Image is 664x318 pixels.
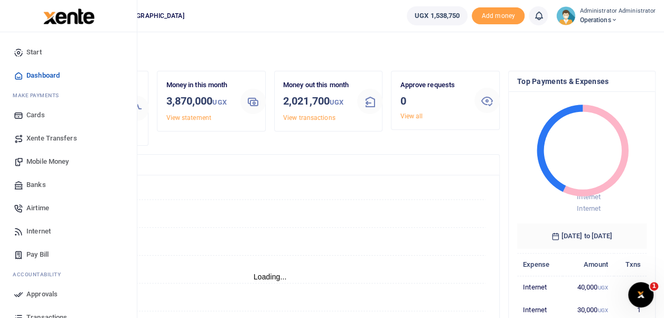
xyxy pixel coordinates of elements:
a: logo-small logo-large logo-large [42,12,95,20]
th: Txns [614,253,647,276]
li: Toup your wallet [472,7,525,25]
small: UGX [597,307,607,313]
span: Approvals [26,289,58,300]
a: Banks [8,173,128,197]
span: Internet [577,193,601,201]
a: Start [8,41,128,64]
a: Add money [472,11,525,19]
h3: 3,870,000 [166,93,232,110]
td: Internet [517,276,563,298]
p: Money in this month [166,80,232,91]
span: Xente Transfers [26,133,77,144]
span: Pay Bill [26,249,49,260]
small: UGX [330,98,343,106]
span: Internet [26,226,51,237]
h4: Hello Administrator [40,45,656,57]
span: Start [26,47,42,58]
small: UGX [212,98,226,106]
a: Xente Transfers [8,127,128,150]
a: View all [400,113,423,120]
span: Dashboard [26,70,60,81]
h6: [DATE] to [DATE] [517,223,647,249]
a: View transactions [283,114,335,121]
a: profile-user Administrator Administrator Operations [556,6,656,25]
a: View statement [166,114,211,121]
a: Mobile Money [8,150,128,173]
td: 2 [614,276,647,298]
span: Operations [579,15,656,25]
td: 40,000 [563,276,613,298]
img: profile-user [556,6,575,25]
p: Approve requests [400,80,466,91]
a: Pay Bill [8,243,128,266]
small: UGX [597,285,607,291]
h3: 2,021,700 [283,93,349,110]
span: Cards [26,110,45,120]
span: countability [21,270,61,278]
span: 1 [650,282,658,291]
iframe: Intercom live chat [628,282,653,307]
a: UGX 1,538,750 [407,6,467,25]
a: Approvals [8,283,128,306]
span: ake Payments [18,91,59,99]
text: Loading... [254,273,287,281]
span: UGX 1,538,750 [415,11,460,21]
img: logo-large [43,8,95,24]
h3: 0 [400,93,466,109]
small: Administrator Administrator [579,7,656,16]
li: Wallet ballance [403,6,472,25]
a: Internet [8,220,128,243]
span: Airtime [26,203,49,213]
h4: Top Payments & Expenses [517,76,647,87]
span: Mobile Money [26,156,69,167]
a: Cards [8,104,128,127]
p: Money out this month [283,80,349,91]
span: Internet [577,204,601,212]
th: Amount [563,253,613,276]
h4: Transactions Overview [49,159,491,171]
span: Banks [26,180,46,190]
li: Ac [8,266,128,283]
th: Expense [517,253,563,276]
a: Dashboard [8,64,128,87]
a: Airtime [8,197,128,220]
span: Add money [472,7,525,25]
li: M [8,87,128,104]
